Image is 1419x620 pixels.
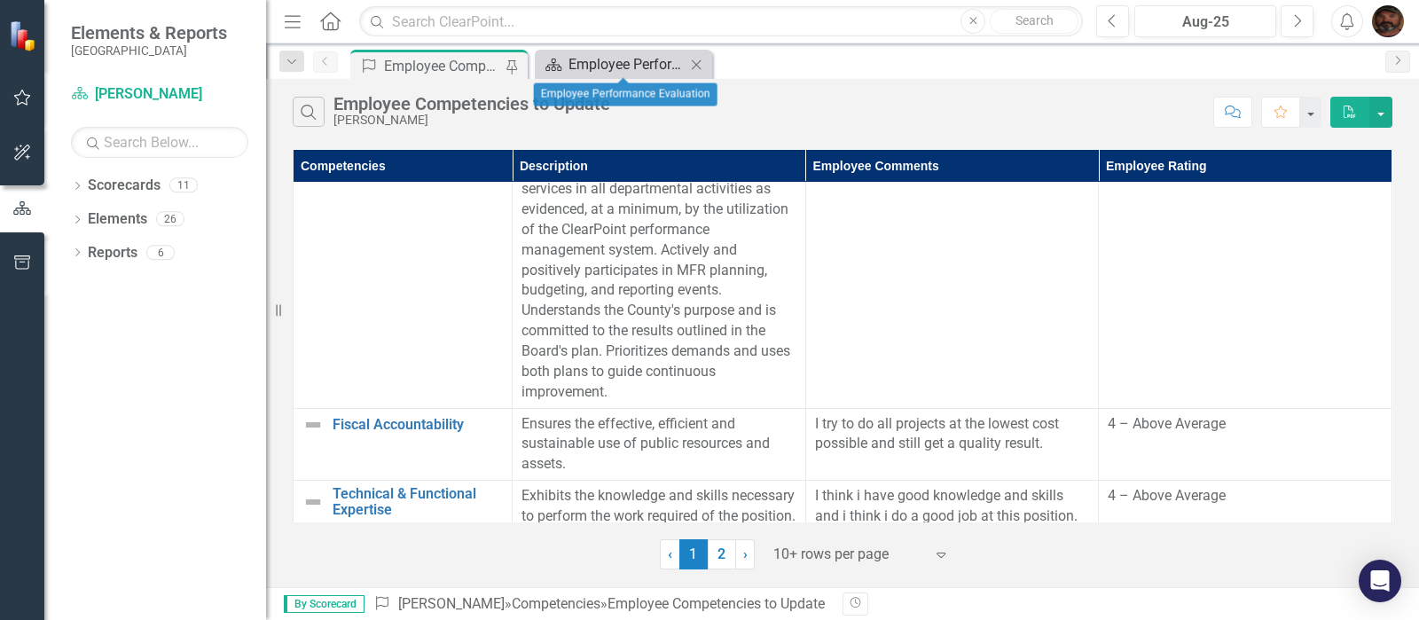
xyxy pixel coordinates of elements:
span: By Scorecard [284,595,365,613]
td: Double-Click to Edit [1099,481,1392,533]
div: 26 [156,212,184,227]
p: Knowledgeably communicates about the department's Strategic Business Plan and focuses on deliveri... [521,78,796,403]
span: › [743,545,748,562]
td: Double-Click to Edit [805,73,1099,409]
a: 2 [708,539,736,569]
div: [PERSON_NAME] [333,114,610,127]
img: ClearPoint Strategy [9,20,40,51]
a: [PERSON_NAME] [71,84,248,105]
input: Search ClearPoint... [359,6,1083,37]
a: [PERSON_NAME] [398,595,505,612]
a: Employee Performance Evaluation [539,53,686,75]
img: Not Defined [302,491,324,513]
td: Double-Click to Edit [805,481,1099,533]
div: Employee Competencies to Update [608,595,825,612]
button: Aug-25 [1134,5,1276,37]
td: Double-Click to Edit [805,408,1099,481]
td: Double-Click to Edit Right Click for Context Menu [294,481,513,533]
span: Elements & Reports [71,22,227,43]
span: 4 – Above Average [1108,487,1226,504]
a: Scorecards [88,176,161,196]
span: ‹ [668,545,672,562]
div: Open Intercom Messenger [1359,560,1401,602]
a: Fiscal Accountability [333,417,503,433]
img: Rodrick Black [1372,5,1404,37]
td: Double-Click to Edit [1099,408,1392,481]
p: I try to do all projects at the lowest cost possible and still get a quality result. [815,414,1090,455]
div: » » [373,594,829,615]
div: Employee Performance Evaluation [534,83,717,106]
span: 1 [679,539,708,569]
div: 11 [169,178,198,193]
p: Ensures the effective, efficient and sustainable use of public resources and assets. [521,414,796,475]
a: Competencies [512,595,600,612]
button: Search [990,9,1078,34]
p: Exhibits the knowledge and skills necessary to perform the work required of the position. [521,486,796,527]
td: Double-Click to Edit Right Click for Context Menu [294,73,513,409]
div: 6 [146,245,175,260]
a: Technical & Functional Expertise [333,486,503,517]
span: 4 – Above Average [1108,415,1226,432]
td: Double-Click to Edit Right Click for Context Menu [294,408,513,481]
span: Search [1015,13,1054,27]
div: Employee Performance Evaluation [568,53,686,75]
div: Employee Competencies to Update [333,94,610,114]
small: [GEOGRAPHIC_DATA] [71,43,227,58]
a: Elements [88,209,147,230]
td: Double-Click to Edit [1099,73,1392,409]
img: Not Defined [302,414,324,436]
div: Aug-25 [1141,12,1270,33]
input: Search Below... [71,127,248,158]
div: Employee Competencies to Update [384,55,501,77]
a: Reports [88,243,137,263]
p: I think i have good knowledge and skills and i think i do a good job at this position. [815,486,1090,527]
